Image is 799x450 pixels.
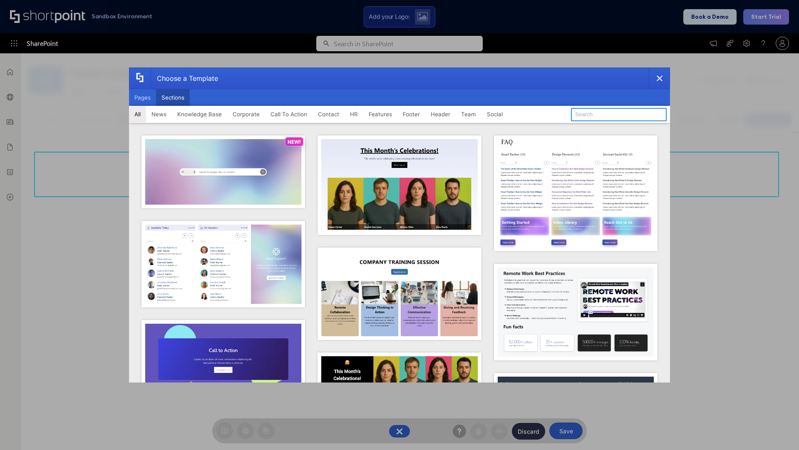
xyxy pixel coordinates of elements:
[150,68,218,89] div: Choose a Template
[456,106,481,122] button: Team
[363,106,397,122] button: Features
[227,106,265,122] button: Corporate
[129,89,156,106] button: Pages
[757,410,799,450] iframe: Chat Widget
[288,139,301,145] p: NEW!
[313,106,345,122] button: Contact
[345,106,363,122] button: HR
[265,106,313,122] button: Call To Action
[129,106,146,122] button: All
[425,106,456,122] button: Header
[397,106,425,122] button: Footer
[129,67,670,382] div: template selector
[481,106,508,122] button: Social
[172,106,227,122] button: Knowledge Base
[146,106,172,122] button: News
[156,89,190,106] button: Sections
[571,108,667,121] input: Search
